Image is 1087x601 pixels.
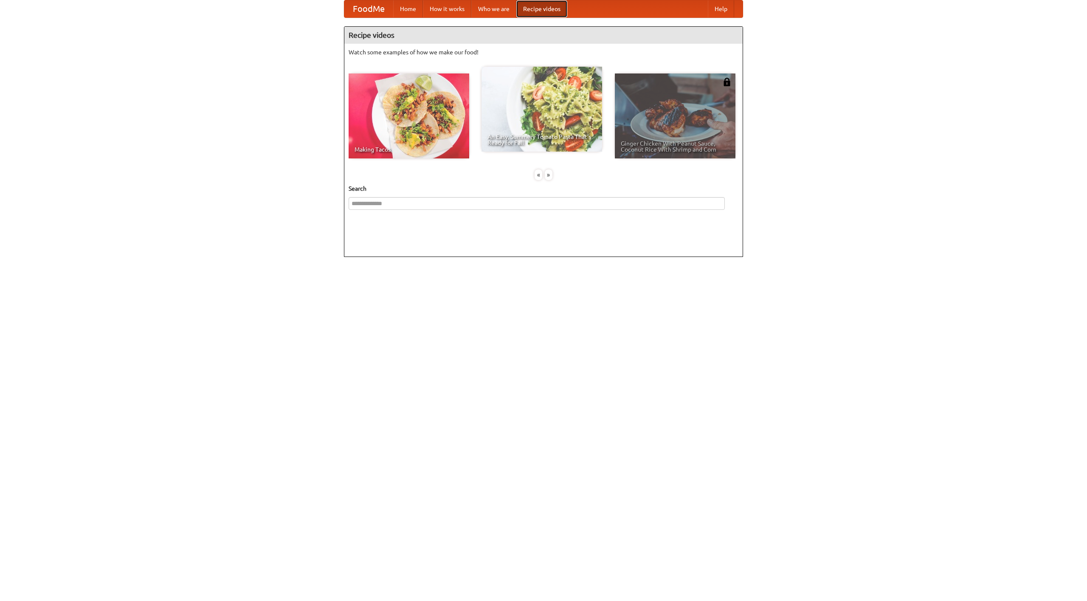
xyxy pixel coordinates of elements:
a: Recipe videos [516,0,567,17]
a: Home [393,0,423,17]
a: Making Tacos [349,73,469,158]
div: « [535,169,542,180]
img: 483408.png [723,78,731,86]
h4: Recipe videos [344,27,743,44]
span: Making Tacos [355,147,463,152]
a: How it works [423,0,471,17]
p: Watch some examples of how we make our food! [349,48,738,56]
a: Who we are [471,0,516,17]
span: An Easy, Summery Tomato Pasta That's Ready for Fall [487,134,596,146]
a: FoodMe [344,0,393,17]
h5: Search [349,184,738,193]
a: An Easy, Summery Tomato Pasta That's Ready for Fall [482,67,602,152]
div: » [545,169,552,180]
a: Help [708,0,734,17]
